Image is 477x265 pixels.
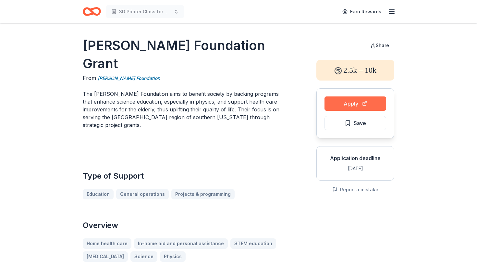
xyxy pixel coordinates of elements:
[83,90,285,129] p: The [PERSON_NAME] Foundation aims to benefit society by backing programs that enhance science edu...
[322,154,389,162] div: Application deadline
[83,36,285,73] h1: [PERSON_NAME] Foundation Grant
[83,74,285,82] div: From
[338,6,385,18] a: Earn Rewards
[83,189,114,199] a: Education
[98,74,160,82] a: [PERSON_NAME] Foundation
[83,4,101,19] a: Home
[171,189,235,199] a: Projects & programming
[322,165,389,172] div: [DATE]
[116,189,169,199] a: General operations
[316,60,394,81] div: 2.5k – 10k
[365,39,394,52] button: Share
[106,5,184,18] button: 3D Printer Class for Elementary and High School
[83,220,285,231] h2: Overview
[324,96,386,111] button: Apply
[332,186,378,194] button: Report a mistake
[376,43,389,48] span: Share
[354,119,366,127] span: Save
[119,8,171,16] span: 3D Printer Class for Elementary and High School
[324,116,386,130] button: Save
[83,171,285,181] h2: Type of Support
